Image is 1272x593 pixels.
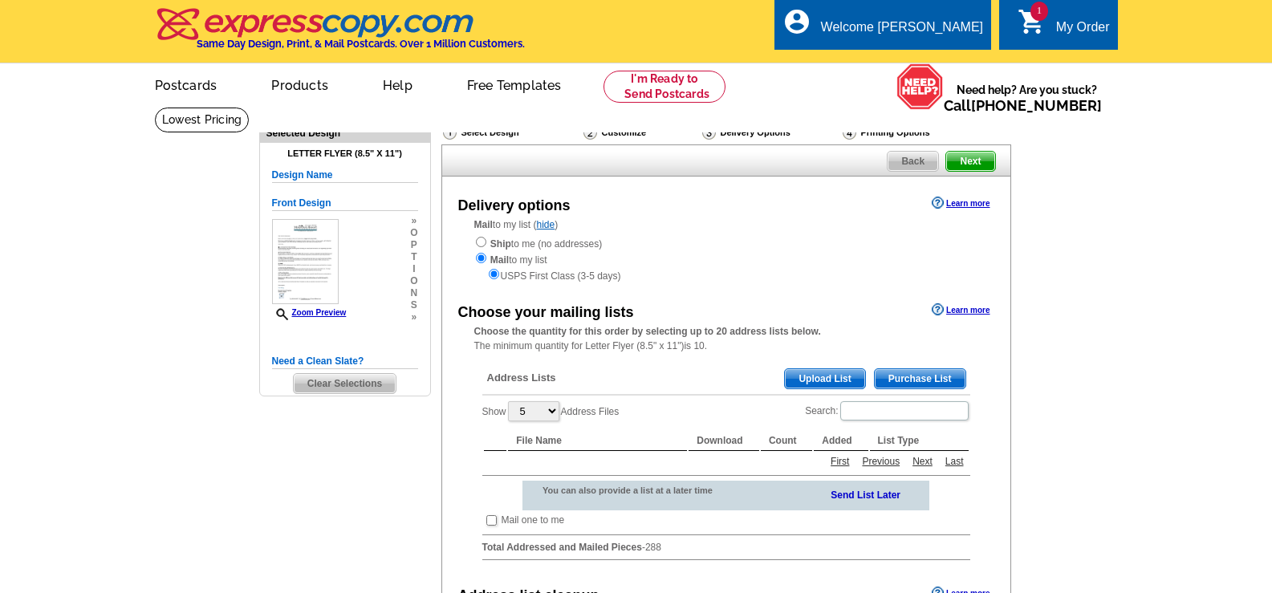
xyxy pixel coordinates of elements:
[272,354,418,369] h5: Need a Clean Slate?
[932,197,990,209] a: Learn more
[410,251,417,263] span: t
[441,65,587,103] a: Free Templates
[474,235,978,283] div: to me (no addresses) to my list
[246,65,354,103] a: Products
[701,124,841,144] div: Delivery Options
[944,97,1102,114] span: Call
[1056,20,1110,43] div: My Order
[522,481,754,500] div: You can also provide a list at a later time
[410,275,417,287] span: o
[272,219,339,304] img: small-thumb.jpg
[843,125,856,140] img: Printing Options & Summary
[971,97,1102,114] a: [PHONE_NUMBER]
[272,196,418,211] h5: Front Design
[508,431,687,451] th: File Name
[887,151,939,172] a: Back
[689,431,759,451] th: Download
[155,19,525,50] a: Same Day Design, Print, & Mail Postcards. Over 1 Million Customers.
[442,217,1010,283] div: to my list ( )
[410,263,417,275] span: i
[870,431,969,451] th: List Type
[410,287,417,299] span: n
[858,454,904,469] a: Previous
[782,7,811,36] i: account_circle
[1018,7,1046,36] i: shopping_cart
[814,431,868,451] th: Added
[805,400,969,422] label: Search:
[875,369,965,388] span: Purchase List
[841,124,984,144] div: Printing Options
[840,401,969,420] input: Search:
[785,369,864,388] span: Upload List
[941,454,968,469] a: Last
[410,227,417,239] span: o
[441,124,582,144] div: Select Design
[1018,18,1110,38] a: 1 shopping_cart My Order
[443,125,457,140] img: Select Design
[821,20,983,43] div: Welcome [PERSON_NAME]
[272,148,418,159] h4: Letter Flyer (8.5" x 11")
[831,486,900,502] a: Send List Later
[474,267,978,283] div: USPS First Class (3-5 days)
[827,454,853,469] a: First
[410,299,417,311] span: s
[896,63,944,110] img: help
[410,239,417,251] span: p
[474,219,493,230] strong: Mail
[474,326,821,337] strong: Choose the quantity for this order by selecting up to 20 address lists below.
[458,195,571,217] div: Delivery options
[482,542,642,553] strong: Total Addressed and Mailed Pieces
[946,152,994,171] span: Next
[944,82,1110,114] span: Need help? Are you stuck?
[508,401,559,421] select: ShowAddress Files
[908,454,937,469] a: Next
[410,311,417,323] span: »
[442,324,1010,353] div: The minimum quantity for Letter Flyer (8.5" x 11")is 10.
[487,371,556,385] span: Address Lists
[197,38,525,50] h4: Same Day Design, Print, & Mail Postcards. Over 1 Million Customers.
[490,238,511,250] strong: Ship
[537,219,555,230] a: hide
[645,542,661,553] span: 288
[410,215,417,227] span: »
[702,125,716,140] img: Delivery Options
[482,400,620,423] label: Show Address Files
[490,254,509,266] strong: Mail
[474,356,978,573] div: -
[458,302,634,323] div: Choose your mailing lists
[583,125,597,140] img: Customize
[501,512,566,528] td: Mail one to me
[294,374,396,393] span: Clear Selections
[129,65,243,103] a: Postcards
[272,308,347,317] a: Zoom Preview
[260,125,430,140] div: Selected Design
[582,124,701,140] div: Customize
[888,152,938,171] span: Back
[932,303,990,316] a: Learn more
[761,431,812,451] th: Count
[1030,2,1048,21] span: 1
[357,65,438,103] a: Help
[272,168,418,183] h5: Design Name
